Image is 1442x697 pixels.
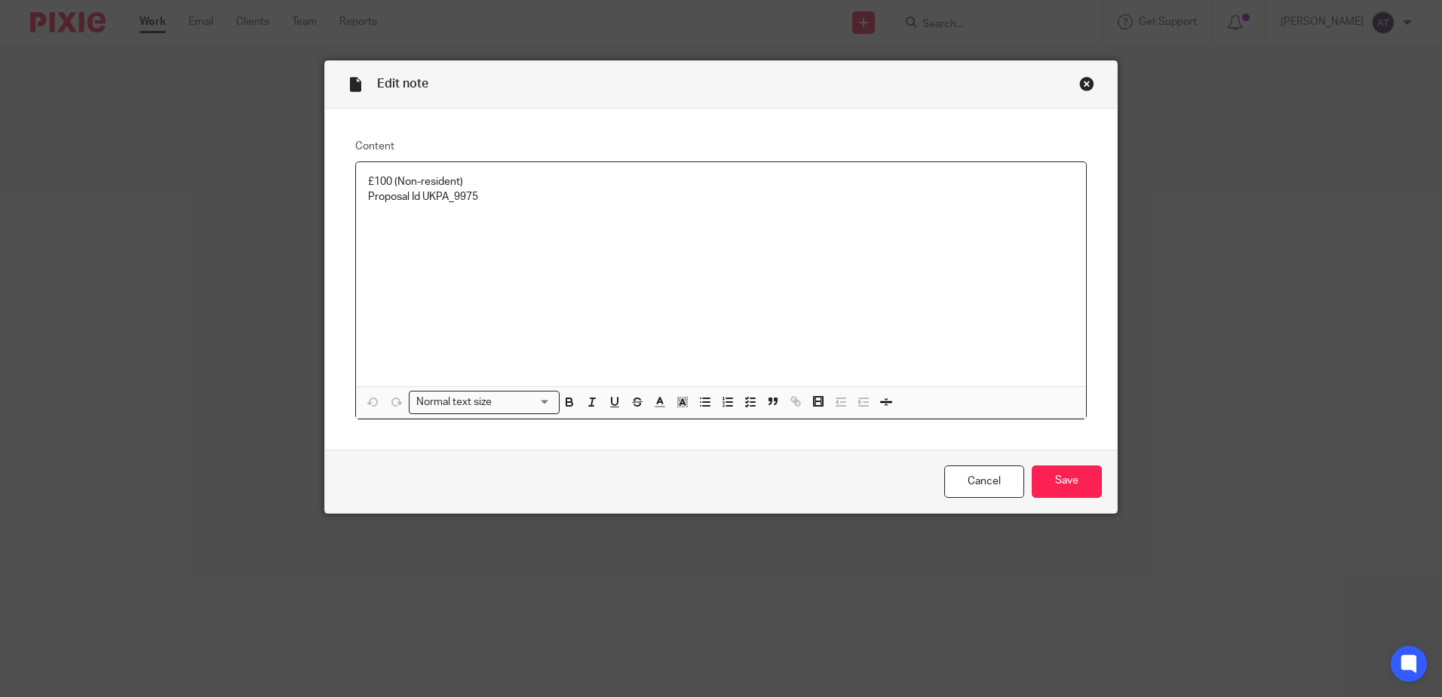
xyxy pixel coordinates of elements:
[377,78,428,90] span: Edit note
[496,395,551,410] input: Search for option
[1032,465,1102,498] input: Save
[413,395,495,410] span: Normal text size
[409,391,560,414] div: Search for option
[368,189,1074,204] p: Proposal Id UKPA_9975
[368,174,1074,189] p: £100 (Non-resident)
[1079,76,1094,91] div: Close this dialog window
[944,465,1024,498] a: Cancel
[355,139,1087,154] label: Content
